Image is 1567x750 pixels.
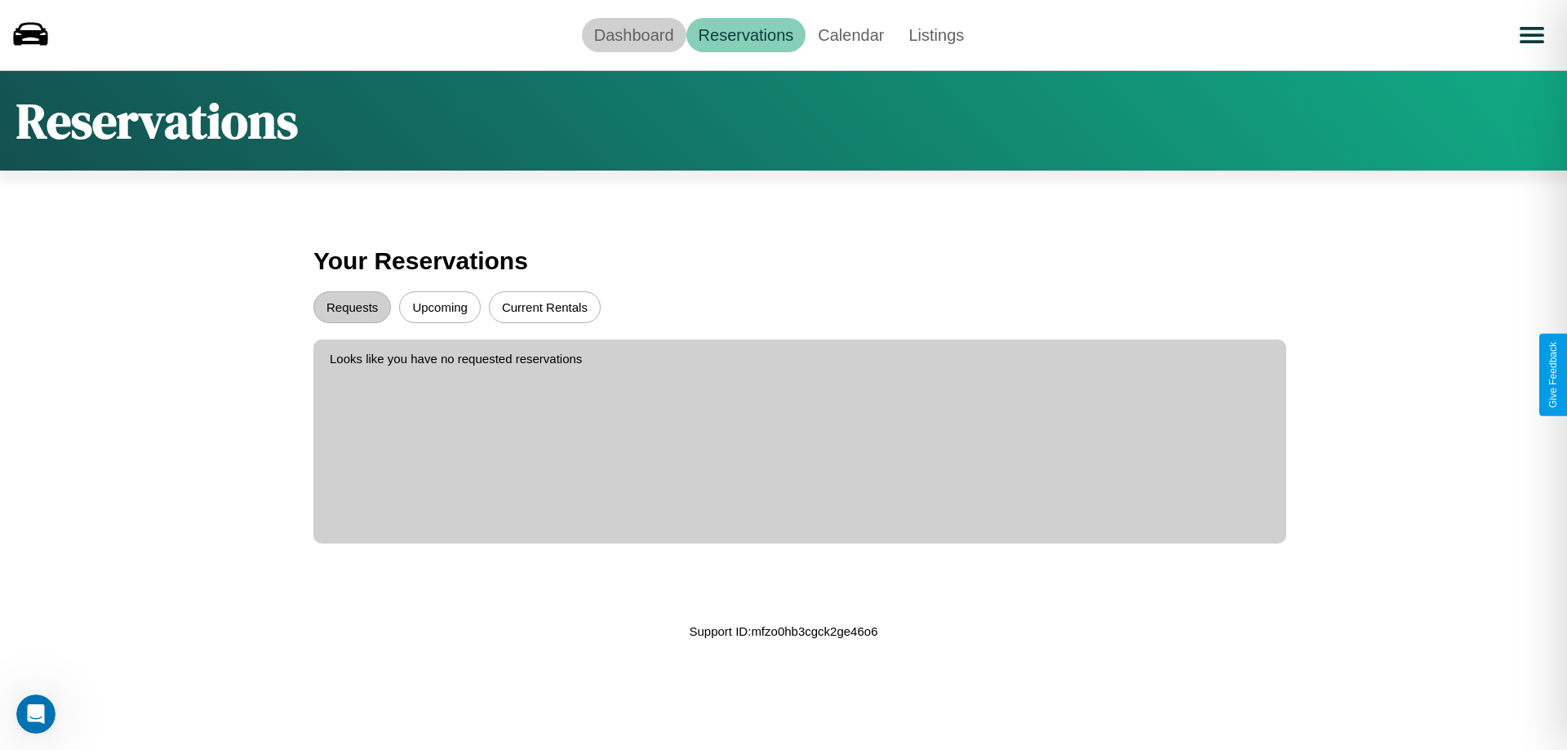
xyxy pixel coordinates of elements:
[582,18,686,52] a: Dashboard
[313,291,391,323] button: Requests
[1547,342,1559,408] div: Give Feedback
[896,18,976,52] a: Listings
[690,620,878,642] p: Support ID: mfzo0hb3cgck2ge46o6
[1509,12,1555,58] button: Open menu
[313,239,1254,283] h3: Your Reservations
[330,348,1270,370] p: Looks like you have no requested reservations
[686,18,806,52] a: Reservations
[489,291,601,323] button: Current Rentals
[16,695,55,734] iframe: Intercom live chat
[806,18,896,52] a: Calendar
[399,291,481,323] button: Upcoming
[16,87,298,154] h1: Reservations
